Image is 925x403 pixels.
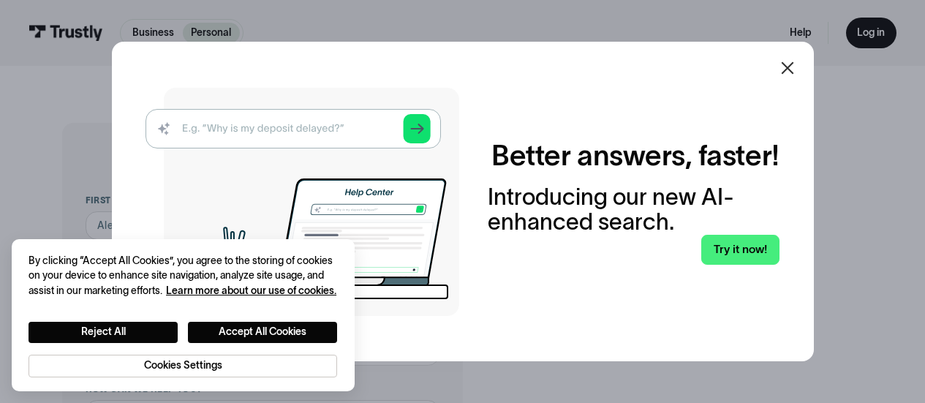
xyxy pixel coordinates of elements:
[29,355,337,377] button: Cookies Settings
[188,322,337,343] button: Accept All Cookies
[166,285,336,296] a: More information about your privacy, opens in a new tab
[701,235,779,265] a: Try it now!
[491,138,779,173] h2: Better answers, faster!
[488,184,779,235] div: Introducing our new AI-enhanced search.
[12,239,355,391] div: Cookie banner
[29,254,337,377] div: Privacy
[29,254,337,299] div: By clicking “Accept All Cookies”, you agree to the storing of cookies on your device to enhance s...
[29,322,178,343] button: Reject All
